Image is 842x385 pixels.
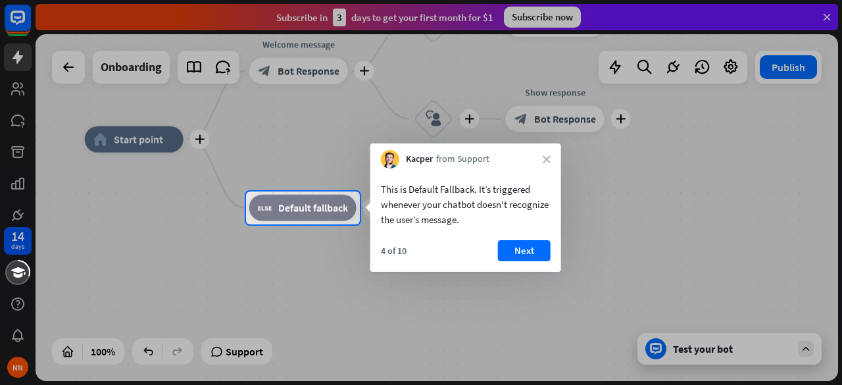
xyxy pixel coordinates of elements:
button: Next [498,240,551,261]
i: close [543,155,551,163]
i: block_fallback [258,201,272,215]
span: from Support [436,153,489,166]
div: This is Default Fallback. It’s triggered whenever your chatbot doesn't recognize the user’s message. [381,182,551,227]
div: 4 of 10 [381,245,407,257]
span: Default fallback [278,201,348,215]
button: Open LiveChat chat widget [11,5,50,45]
span: Kacper [406,153,433,166]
